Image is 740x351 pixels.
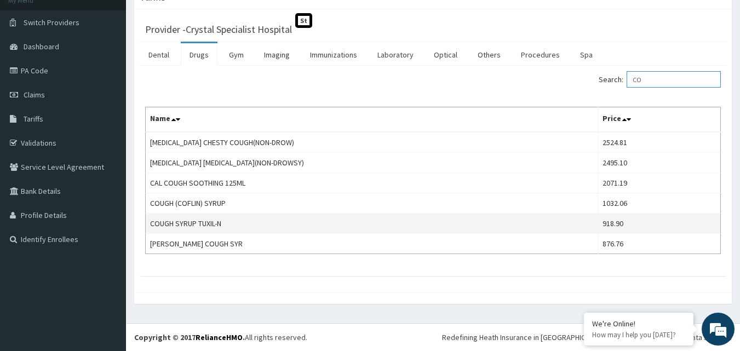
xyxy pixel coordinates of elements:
[598,193,720,214] td: 1032.06
[180,5,206,32] div: Minimize live chat window
[146,214,598,234] td: COUGH SYRUP TUXIL-N
[196,332,243,342] a: RelianceHMO
[146,234,598,254] td: [PERSON_NAME] COUGH SYR
[598,214,720,234] td: 918.90
[255,43,299,66] a: Imaging
[134,332,245,342] strong: Copyright © 2017 .
[146,132,598,153] td: [MEDICAL_DATA] CHESTY COUGH(NON-DROW)
[425,43,466,66] a: Optical
[146,173,598,193] td: CAL COUGH SOOTHING 125ML
[571,43,601,66] a: Spa
[57,61,184,76] div: Chat with us now
[5,234,209,273] textarea: Type your message and hit 'Enter'
[146,153,598,173] td: [MEDICAL_DATA] [MEDICAL_DATA](NON-DROWSY)
[126,323,740,351] footer: All rights reserved.
[145,25,292,34] h3: Provider - Crystal Specialist Hospital
[592,330,685,340] p: How may I help you today?
[140,43,178,66] a: Dental
[627,71,721,88] input: Search:
[24,114,43,124] span: Tariffs
[20,55,44,82] img: d_794563401_company_1708531726252_794563401
[369,43,422,66] a: Laboratory
[598,107,720,133] th: Price
[220,43,253,66] a: Gym
[598,173,720,193] td: 2071.19
[301,43,366,66] a: Immunizations
[598,234,720,254] td: 876.76
[598,132,720,153] td: 2524.81
[24,90,45,100] span: Claims
[592,319,685,329] div: We're Online!
[146,193,598,214] td: COUGH (COFLIN) SYRUP
[598,153,720,173] td: 2495.10
[295,13,312,28] span: St
[146,107,598,133] th: Name
[24,18,79,27] span: Switch Providers
[64,106,151,216] span: We're online!
[512,43,569,66] a: Procedures
[469,43,509,66] a: Others
[24,42,59,51] span: Dashboard
[181,43,217,66] a: Drugs
[599,71,721,88] label: Search:
[442,332,732,343] div: Redefining Heath Insurance in [GEOGRAPHIC_DATA] using Telemedicine and Data Science!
